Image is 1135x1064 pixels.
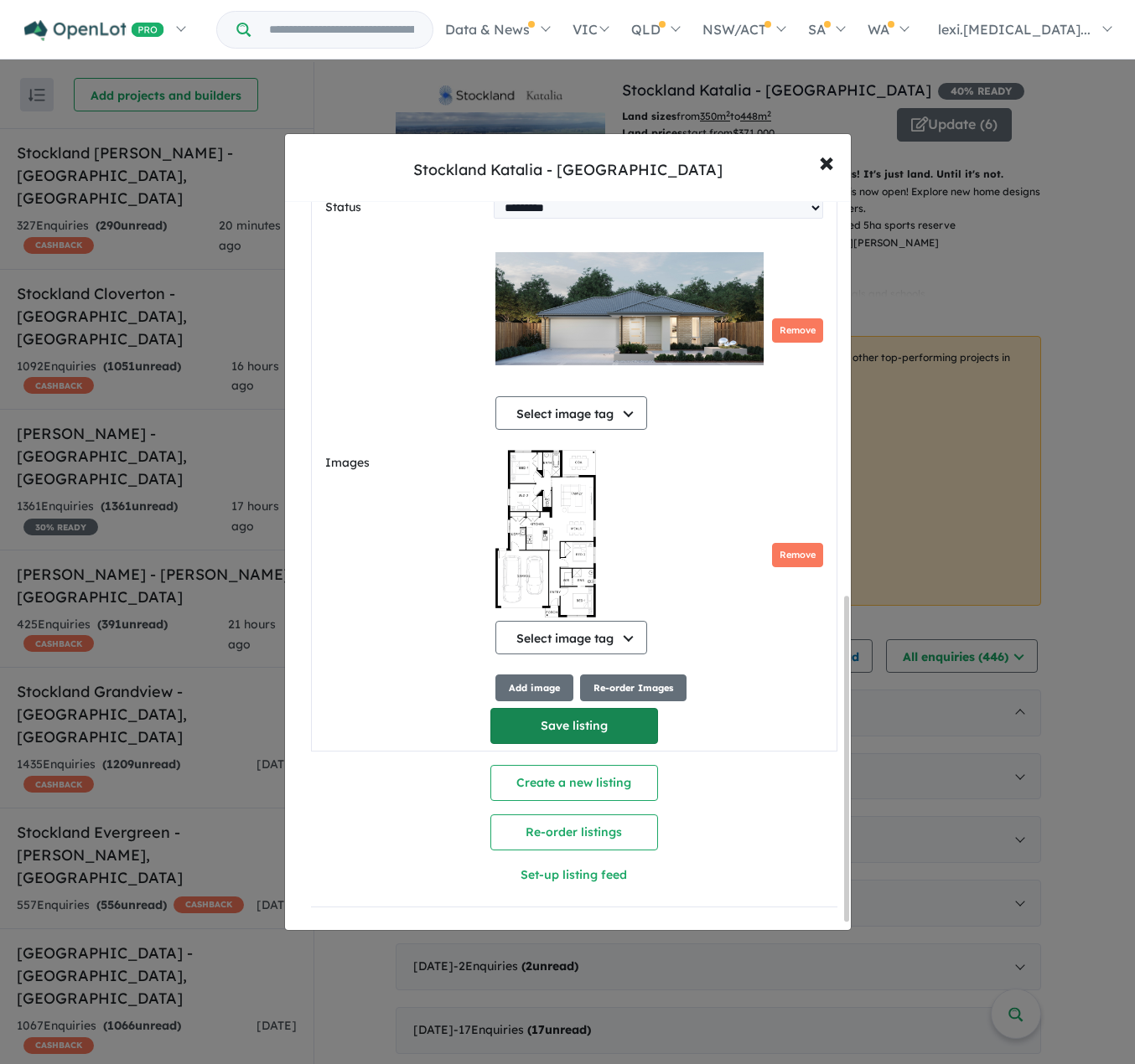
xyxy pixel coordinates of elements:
[772,543,823,567] button: Remove
[325,198,487,218] label: Status
[490,765,658,801] button: Create a new listing
[490,814,658,850] button: Re-order listings
[819,143,834,179] span: ×
[580,674,687,702] button: Re-order Images
[24,20,164,41] img: Openlot PRO Logo White
[325,453,489,473] label: Images
[490,708,658,744] button: Save listing
[772,318,823,343] button: Remove
[413,159,723,181] div: Stockland Katalia - [GEOGRAPHIC_DATA]
[254,12,429,48] input: Try estate name, suburb, builder or developer
[495,225,764,393] img: Stockland Katalia - Donnybrook - Lot 21348
[495,621,647,654] button: Select image tag
[495,450,596,617] img: 2Q==
[938,21,1091,38] span: lexi.[MEDICAL_DATA]...
[443,857,706,893] button: Set-up listing feed
[495,674,573,702] button: Add image
[495,396,647,430] button: Select image tag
